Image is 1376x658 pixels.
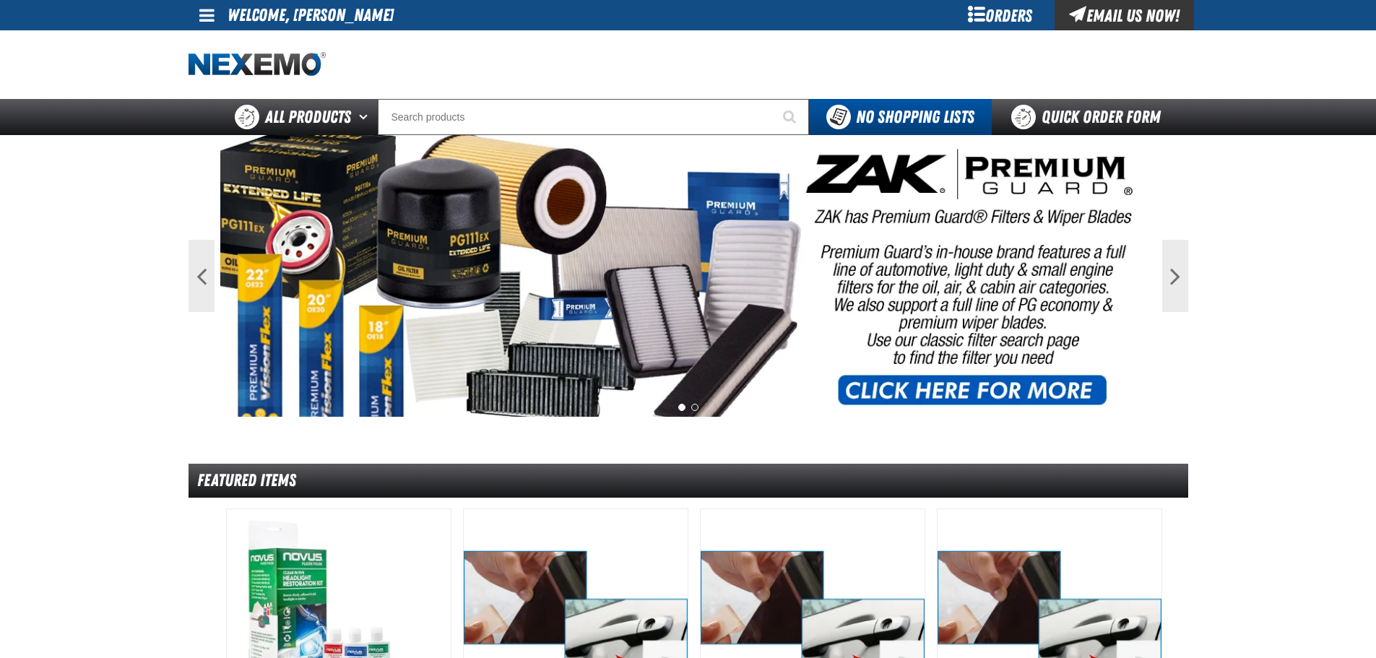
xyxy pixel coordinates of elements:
[189,464,1188,498] div: Featured Items
[1162,240,1188,312] button: Next
[354,99,378,135] button: Open All Products pages
[773,99,809,135] button: Start Searching
[856,107,974,127] span: No Shopping Lists
[265,104,351,130] span: All Products
[691,404,698,411] button: 2 of 2
[189,52,326,77] img: Nexemo logo
[992,99,1187,135] a: Quick Order Form
[189,240,215,312] button: Previous
[378,99,809,135] input: Search
[220,135,1156,417] img: PG Filters & Wipers
[678,404,685,411] button: 1 of 2
[809,99,992,135] button: You do not have available Shopping Lists. Open to Create a New List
